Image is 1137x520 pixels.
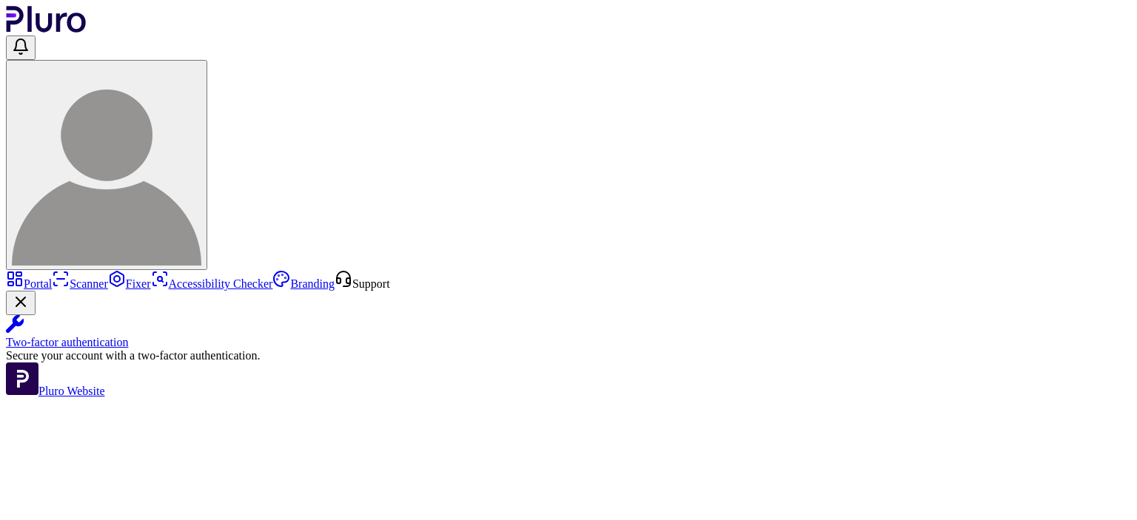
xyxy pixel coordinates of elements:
button: Close Two-factor authentication notification [6,291,36,315]
div: Secure your account with a two-factor authentication. [6,349,1131,362]
a: Scanner [52,277,108,290]
a: Portal [6,277,52,290]
button: User avatar [6,60,207,270]
aside: Sidebar menu [6,270,1131,398]
a: Accessibility Checker [151,277,273,290]
a: Open Pluro Website [6,385,105,397]
div: Two-factor authentication [6,336,1131,349]
a: Fixer [108,277,151,290]
a: Branding [272,277,335,290]
img: User avatar [12,76,201,266]
button: Open notifications, you have undefined new notifications [6,36,36,60]
a: Open Support screen [335,277,390,290]
a: Two-factor authentication [6,315,1131,349]
a: Logo [6,22,87,35]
